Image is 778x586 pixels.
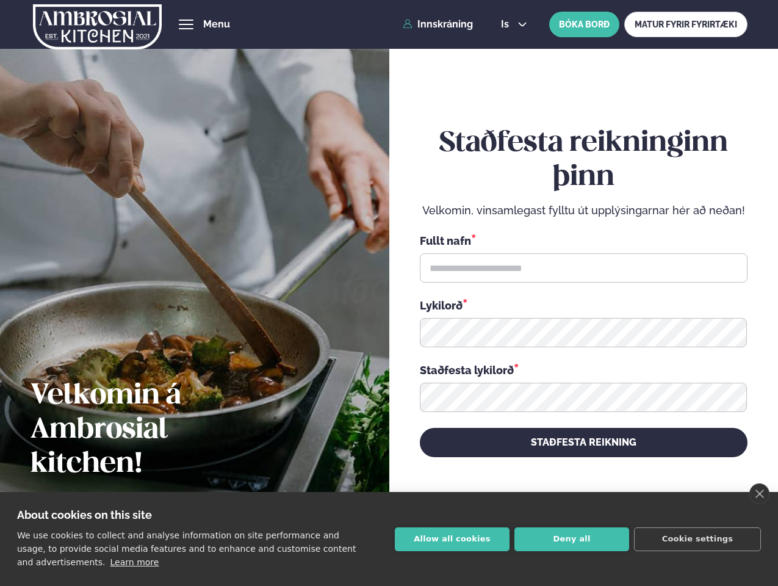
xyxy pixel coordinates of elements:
[420,233,747,248] div: Fullt nafn
[179,17,193,32] button: hamburger
[395,527,510,551] button: Allow all cookies
[514,527,629,551] button: Deny all
[420,203,747,218] p: Velkomin, vinsamlegast fylltu út upplýsingarnar hér að neðan!
[624,12,747,37] a: MATUR FYRIR FYRIRTÆKI
[634,527,761,551] button: Cookie settings
[491,20,537,29] button: is
[33,2,162,52] img: logo
[420,126,747,195] h2: Staðfesta reikninginn þinn
[501,20,513,29] span: is
[17,508,152,521] strong: About cookies on this site
[110,557,159,567] a: Learn more
[749,483,769,504] a: close
[420,428,747,457] button: STAÐFESTA REIKNING
[549,12,619,37] button: BÓKA BORÐ
[17,530,356,567] p: We use cookies to collect and analyse information on site performance and usage, to provide socia...
[420,297,747,313] div: Lykilorð
[31,379,284,482] h2: Velkomin á Ambrosial kitchen!
[403,19,473,30] a: Innskráning
[420,362,747,378] div: Staðfesta lykilorð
